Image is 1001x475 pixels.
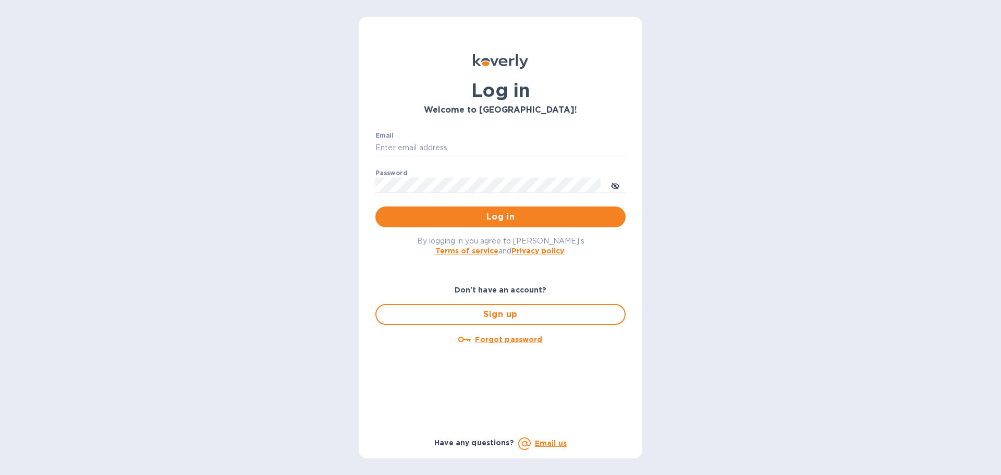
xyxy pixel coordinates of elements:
[417,237,584,255] span: By logging in you agree to [PERSON_NAME]'s and .
[455,286,547,294] b: Don't have an account?
[375,105,626,115] h3: Welcome to [GEOGRAPHIC_DATA]!
[385,308,616,321] span: Sign up
[384,211,617,223] span: Log in
[375,132,394,139] label: Email
[475,335,542,344] u: Forgot password
[605,175,626,196] button: toggle password visibility
[375,140,626,156] input: Enter email address
[435,247,498,255] a: Terms of service
[375,206,626,227] button: Log in
[375,304,626,325] button: Sign up
[375,170,407,176] label: Password
[535,439,567,447] a: Email us
[511,247,564,255] a: Privacy policy
[473,54,528,69] img: Koverly
[375,79,626,101] h1: Log in
[434,439,514,447] b: Have any questions?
